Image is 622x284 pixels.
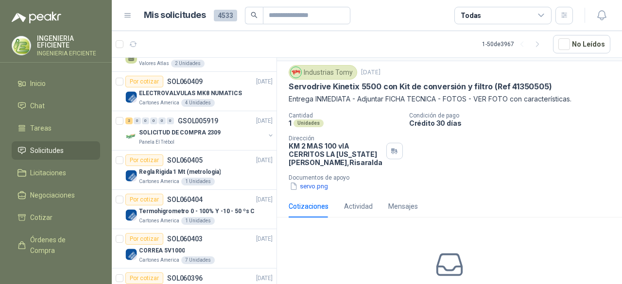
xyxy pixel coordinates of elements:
p: SOL060403 [167,235,203,242]
img: Company Logo [125,249,137,260]
span: 4533 [214,10,237,21]
div: Por cotizar [125,233,163,245]
a: Chat [12,97,100,115]
p: [DATE] [256,195,273,204]
div: 4 Unidades [181,99,215,107]
div: 1 Unidades [181,217,215,225]
div: 0 [167,117,174,124]
p: Cartones America [139,99,179,107]
img: Company Logo [291,67,301,78]
p: [DATE] [256,274,273,283]
p: Panela El Trébol [139,138,174,146]
p: Entrega INMEDIATA - Adjuntar FICHA TECNICA - FOTOS - VER FOTO con características. [289,94,610,104]
span: Cotizar [30,212,52,223]
a: Tareas [12,119,100,137]
div: Industrias Tomy [289,65,357,80]
div: 0 [134,117,141,124]
div: Mensajes [388,201,418,212]
span: Solicitudes [30,145,64,156]
img: Company Logo [125,209,137,221]
p: Documentos de apoyo [289,174,618,181]
a: Solicitudes [12,141,100,160]
a: Negociaciones [12,186,100,204]
p: KM 2 MAS 100 vIA CERRITOS LA [US_STATE] [PERSON_NAME] , Risaralda [289,142,382,167]
div: 0 [142,117,149,124]
div: 0 [158,117,166,124]
p: CORREA 5V1000 [139,246,185,255]
span: Negociaciones [30,190,75,200]
div: 7 Unidades [181,256,215,264]
p: Cantidad [289,112,401,119]
span: Inicio [30,78,46,89]
div: Por cotizar [125,194,163,205]
a: Por cotizarSOL060409[DATE] Company LogoELECTROVALVULAS MK8 NUMATICSCartones America4 Unidades [112,72,276,111]
p: INGENIERIA EFICIENTE [37,35,100,49]
p: Valores Atlas [139,60,169,67]
span: search [251,12,258,18]
p: GSOL005919 [178,117,218,124]
p: SOL060404 [167,196,203,203]
p: Condición de pago [409,112,618,119]
a: Por cotizarSOL060404[DATE] Company LogoTermohigrometro 0 - 100% Y -10 - 50 ºs CCartones America1 ... [112,190,276,229]
p: Servodrive Kinetix 5500 con Kit de conversión y filtro (Ref 41350505) [289,82,552,92]
div: 0 [150,117,157,124]
div: Todas [461,10,481,21]
img: Logo peakr [12,12,61,23]
p: SOL060396 [167,275,203,282]
p: SOLICITUD DE COMPRA 2309 [139,128,221,137]
p: Dirección [289,135,382,142]
a: Órdenes de Compra [12,231,100,260]
p: ELECTROVALVULAS MK8 NUMATICS [139,89,242,98]
a: Cotizar [12,208,100,227]
div: Cotizaciones [289,201,328,212]
p: [DATE] [256,156,273,165]
div: 1 - 50 de 3967 [482,36,545,52]
span: Chat [30,100,45,111]
div: Por cotizar [125,154,163,166]
p: Cartones America [139,217,179,225]
img: Company Logo [12,36,31,55]
span: Licitaciones [30,167,66,178]
div: Unidades [294,119,324,127]
p: Termohigrometro 0 - 100% Y -10 - 50 ºs C [139,207,255,216]
p: Crédito 30 días [409,119,618,127]
p: 1 [289,119,292,127]
div: Por cotizar [125,76,163,87]
p: [DATE] [256,77,273,86]
a: Inicio [12,74,100,93]
img: Company Logo [125,131,137,142]
p: [DATE] [361,68,380,77]
p: Cartones America [139,256,179,264]
div: 1 Unidades [181,178,215,185]
button: servo.png [289,181,329,191]
span: Tareas [30,123,52,134]
div: Por cotizar [125,272,163,284]
span: Órdenes de Compra [30,234,91,256]
div: Actividad [344,201,373,212]
div: 2 Unidades [171,60,205,67]
p: INGENIERIA EFICIENTE [37,50,100,56]
p: Regla Rigida 1 Mt (metrologia) [139,167,221,177]
p: [DATE] [256,117,273,126]
p: SOL060405 [167,157,203,164]
p: SOL060409 [167,78,203,85]
button: No Leídos [553,35,610,53]
a: Licitaciones [12,164,100,182]
a: Por cotizarSOL060405[DATE] Company LogoRegla Rigida 1 Mt (metrologia)Cartones America1 Unidades [112,150,276,190]
p: Cartones America [139,178,179,185]
img: Company Logo [125,91,137,103]
a: Por cotizarSOL060403[DATE] Company LogoCORREA 5V1000Cartones America7 Unidades [112,229,276,268]
a: 2 0 0 0 0 0 GSOL005919[DATE] Company LogoSOLICITUD DE COMPRA 2309Panela El Trébol [125,115,275,146]
img: Company Logo [125,170,137,182]
h1: Mis solicitudes [144,8,206,22]
div: 2 [125,117,133,124]
p: [DATE] [256,234,273,244]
